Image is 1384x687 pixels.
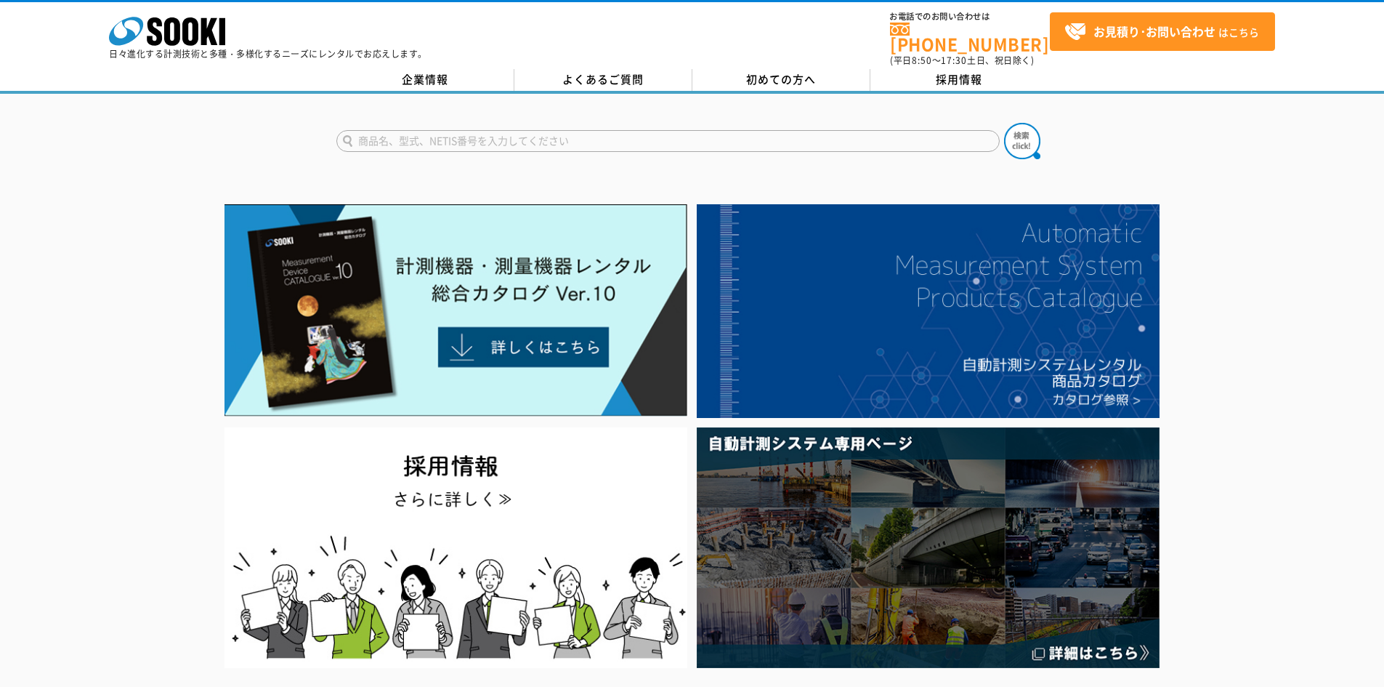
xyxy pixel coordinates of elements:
[692,69,870,91] a: 初めての方へ
[224,427,687,668] img: SOOKI recruit
[1064,21,1259,43] span: はこちら
[109,49,427,58] p: 日々進化する計測技術と多種・多様化するニーズにレンタルでお応えします。
[890,54,1034,67] span: (平日 ～ 土日、祝日除く)
[224,204,687,417] img: Catalog Ver10
[514,69,692,91] a: よくあるご質問
[1050,12,1275,51] a: お見積り･お問い合わせはこちら
[890,23,1050,52] a: [PHONE_NUMBER]
[1093,23,1215,40] strong: お見積り･お問い合わせ
[941,54,967,67] span: 17:30
[1004,123,1040,159] img: btn_search.png
[746,71,816,87] span: 初めての方へ
[336,130,1000,152] input: 商品名、型式、NETIS番号を入力してください
[890,12,1050,21] span: お電話でのお問い合わせは
[336,69,514,91] a: 企業情報
[697,427,1160,668] img: 自動計測システム専用ページ
[912,54,932,67] span: 8:50
[870,69,1048,91] a: 採用情報
[697,204,1160,418] img: 自動計測システムカタログ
